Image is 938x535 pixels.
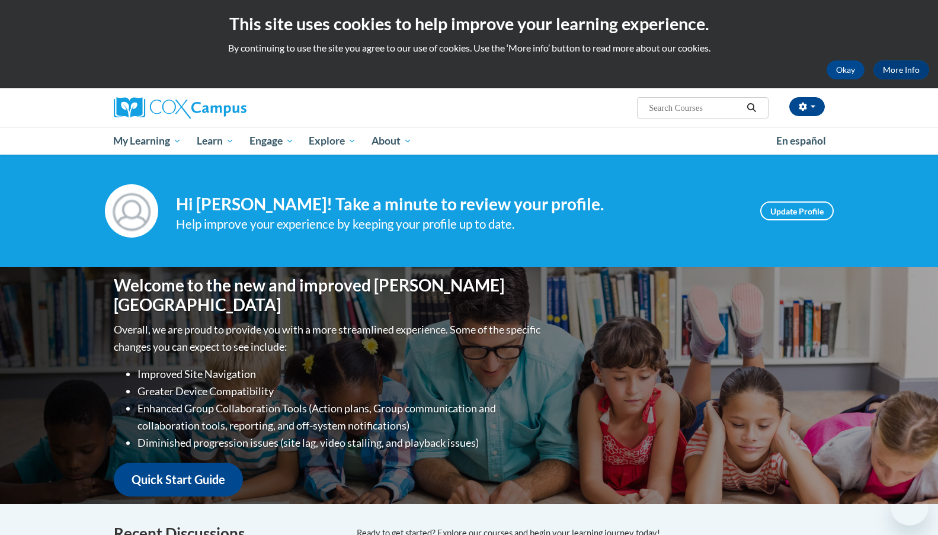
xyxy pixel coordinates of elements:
[114,97,246,118] img: Cox Campus
[137,366,543,383] li: Improved Site Navigation
[372,134,412,148] span: About
[776,134,826,147] span: En español
[9,12,929,36] h2: This site uses cookies to help improve your learning experience.
[309,134,356,148] span: Explore
[114,97,339,118] a: Cox Campus
[137,400,543,434] li: Enhanced Group Collaboration Tools (Action plans, Group communication and collaboration tools, re...
[137,383,543,400] li: Greater Device Compatibility
[242,127,302,155] a: Engage
[891,488,929,526] iframe: Button to launch messaging window
[648,101,742,115] input: Search Courses
[114,321,543,355] p: Overall, we are proud to provide you with a more streamlined experience. Some of the specific cha...
[189,127,242,155] a: Learn
[176,214,742,234] div: Help improve your experience by keeping your profile up to date.
[197,134,234,148] span: Learn
[789,97,825,116] button: Account Settings
[760,201,834,220] a: Update Profile
[249,134,294,148] span: Engage
[137,434,543,451] li: Diminished progression issues (site lag, video stalling, and playback issues)
[176,194,742,214] h4: Hi [PERSON_NAME]! Take a minute to review your profile.
[769,129,834,153] a: En español
[827,60,865,79] button: Okay
[96,127,843,155] div: Main menu
[114,275,543,315] h1: Welcome to the new and improved [PERSON_NAME][GEOGRAPHIC_DATA]
[113,134,181,148] span: My Learning
[301,127,364,155] a: Explore
[742,101,760,115] button: Search
[114,463,243,496] a: Quick Start Guide
[364,127,420,155] a: About
[873,60,929,79] a: More Info
[9,41,929,55] p: By continuing to use the site you agree to our use of cookies. Use the ‘More info’ button to read...
[105,184,158,238] img: Profile Image
[106,127,190,155] a: My Learning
